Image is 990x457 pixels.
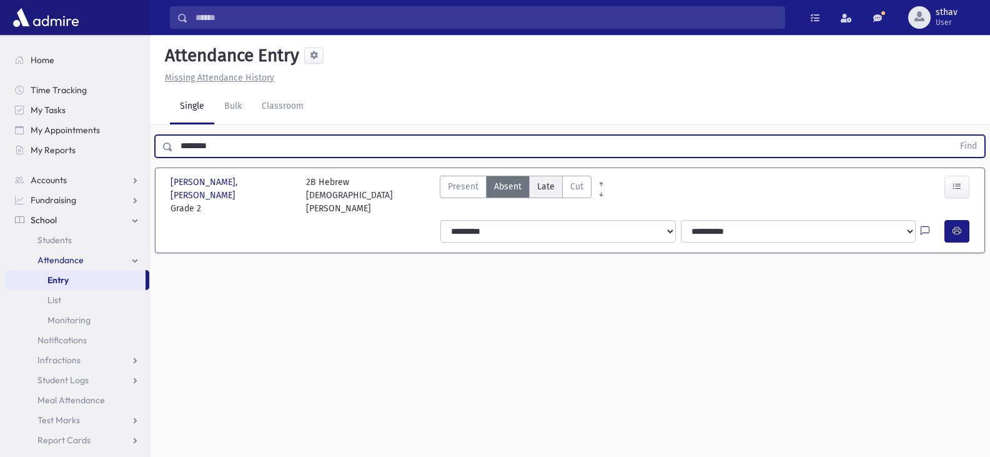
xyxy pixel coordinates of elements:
a: Infractions [5,350,149,370]
a: Students [5,230,149,250]
a: My Reports [5,140,149,160]
span: Absent [494,180,522,193]
span: Infractions [37,354,81,366]
a: Meal Attendance [5,390,149,410]
span: Student Logs [37,374,89,386]
span: Home [31,54,54,66]
a: Monitoring [5,310,149,330]
a: Test Marks [5,410,149,430]
a: Student Logs [5,370,149,390]
div: 2B Hebrew [DEMOGRAPHIC_DATA][PERSON_NAME] [306,176,429,215]
a: Missing Attendance History [160,73,274,83]
span: Students [37,234,72,246]
a: Time Tracking [5,80,149,100]
span: sthav [936,8,958,18]
span: Present [448,180,478,193]
span: Attendance [37,254,84,266]
a: Accounts [5,170,149,190]
span: Fundraising [31,194,76,206]
a: Classroom [252,89,314,124]
a: School [5,210,149,230]
span: Notifications [37,334,87,346]
a: My Tasks [5,100,149,120]
span: Monitoring [47,314,91,326]
a: Report Cards [5,430,149,450]
a: Home [5,50,149,70]
a: Fundraising [5,190,149,210]
a: Attendance [5,250,149,270]
span: Time Tracking [31,84,87,96]
a: Bulk [214,89,252,124]
u: Missing Attendance History [165,73,274,83]
span: Entry [47,274,69,286]
span: [PERSON_NAME], [PERSON_NAME] [171,176,294,202]
a: Entry [5,270,146,290]
span: User [936,18,958,28]
a: Notifications [5,330,149,350]
a: List [5,290,149,310]
span: My Tasks [31,104,66,116]
span: Accounts [31,174,67,186]
span: Report Cards [37,434,91,446]
span: Meal Attendance [37,394,105,406]
button: Find [953,136,984,157]
span: My Appointments [31,124,100,136]
a: My Appointments [5,120,149,140]
div: AttTypes [440,176,592,215]
span: List [47,294,61,306]
span: School [31,214,57,226]
input: Search [188,6,785,29]
span: My Reports [31,144,76,156]
h5: Attendance Entry [160,45,299,66]
img: AdmirePro [10,5,82,30]
span: Late [537,180,555,193]
span: Grade 2 [171,202,294,215]
span: Cut [570,180,583,193]
a: Single [170,89,214,124]
span: Test Marks [37,414,80,426]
